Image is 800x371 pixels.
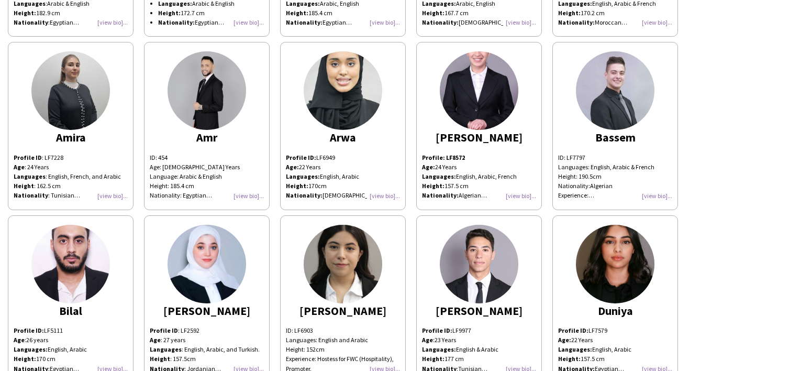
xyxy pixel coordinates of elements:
img: thumb-16857109156479e8436eb99.jpeg [168,225,246,303]
strong: Height: [14,9,36,17]
strong: Height: [286,9,308,17]
b: Profile ID [150,326,178,334]
b: Languages: [286,172,320,180]
div: : English, Arabic, and Turkish. [150,345,264,354]
strong: Height: [558,355,581,363]
b: Height [150,355,170,363]
b: Height [14,182,34,190]
div: Age: [DEMOGRAPHIC_DATA] Years [150,162,264,172]
b: Age: [286,163,299,171]
div: Bassem [558,133,672,142]
strong: Nationality: [286,18,323,26]
span: Languages: English, Arabic & French [558,163,654,171]
strong: Height: [158,9,181,17]
div: Arwa [286,133,400,142]
div: 22 Years [286,162,400,172]
img: thumb-3f5721cb-bd9a-49c1-bd8d-44c4a3b8636f.jpg [576,225,654,303]
div: [PERSON_NAME] [422,133,536,142]
strong: Languages: [422,172,456,180]
img: thumb-82d6c530-6bce-4a29-bf5c-ded6f3814e51.jpg [440,51,518,130]
span: Height: 190.5cm [558,172,602,180]
b: Age [150,336,161,344]
span: : [14,336,26,344]
p: 182.9 cm [14,8,128,18]
b: Profile ID: [286,154,316,161]
b: Nationality: [286,191,323,199]
div: Bilal [14,306,128,315]
img: thumb-652bf4faf07e0.jpeg [440,225,518,303]
li: 172.7 cm [158,8,264,18]
b: Age [14,163,25,171]
div: Language: Arabic & English [150,172,264,181]
img: thumb-68b5ab1845d3f.jpeg [168,51,246,130]
strong: Height: [422,9,445,17]
span: : [422,336,435,344]
img: thumb-167736198063fa833c8d73f.jpg [304,51,382,130]
div: Nationality: Egyptian [150,191,264,200]
strong: Languages: [558,345,592,353]
div: [PERSON_NAME] [422,306,536,315]
b: Languages [150,345,182,353]
span: Egyptian [50,18,73,26]
strong: Profile ID: [422,326,452,334]
div: Duniya [558,306,672,315]
strong: Nationality: [422,18,459,26]
strong: Height: [422,355,445,363]
strong: Age: [558,336,571,344]
b: Height: [286,182,308,190]
b: Age [422,336,433,344]
p: English, Arabic 170 cm [14,345,128,364]
div: : 27 years [150,335,264,345]
div: : 24 Years [14,162,128,172]
strong: Profile ID: [558,326,588,334]
b: Languages [14,172,46,180]
div: ID: LF7797 [558,153,672,201]
span: 23 Years [435,336,456,344]
strong: Profile ID: [14,326,44,334]
b: Age [14,336,25,344]
div: ID: 454 [150,153,264,162]
span: English, Arabic [320,172,359,180]
strong: Age: [422,163,435,171]
div: : LF7228 [14,153,128,162]
div: [DEMOGRAPHIC_DATA] [286,191,400,200]
span: 26 years [26,336,48,344]
strong: Nationality: [558,18,595,26]
p: LF7579 [558,326,672,335]
img: thumb-b4087b77-b45d-4108-8861-636fdf2e45e6.jpg [31,51,110,130]
p: LF9977 [422,326,536,335]
strong: Languages: [14,345,48,353]
span: Languages: English and Arabic [286,336,368,344]
img: thumb-166344793663263380b7e36.jpg [31,225,110,303]
span: Algerian [590,182,613,190]
p: 24 Years English, Arabic, French 157.5 cm Algerian [422,153,536,201]
div: Amr [150,133,264,142]
b: Profile ID [14,154,42,161]
strong: Height: [558,9,581,17]
div: Height: 152cm [286,345,400,354]
b: Nationality [14,18,48,26]
div: : 157.5cm [150,354,264,364]
strong: Height: [14,355,36,363]
p: English & Arabic 177 cm [422,345,536,364]
div: [PERSON_NAME] [150,306,264,315]
span: : [14,18,50,26]
b: Nationality [14,191,48,199]
div: LF6949 [286,153,400,201]
div: Nationality: [558,181,672,191]
img: thumb-167571712063e16a00d5b52.jpg [304,225,382,303]
div: : 162.5 cm : Tunisian [14,181,128,200]
div: Amira [14,133,128,142]
div: [PERSON_NAME] [286,306,400,315]
p: LF5111 [14,326,128,335]
strong: Nationality: [422,191,459,199]
strong: Languages: [422,345,456,353]
div: Experience: [558,191,672,200]
strong: Height: [422,182,445,190]
div: : LF2592 [150,326,264,335]
div: : English, French, and Arabic [14,172,128,181]
strong: Profile: LF8572 [422,154,465,161]
img: thumb-64ec45265281a.jpeg [576,51,654,130]
li: Egyptian [158,18,264,27]
strong: Nationality: [158,18,195,26]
